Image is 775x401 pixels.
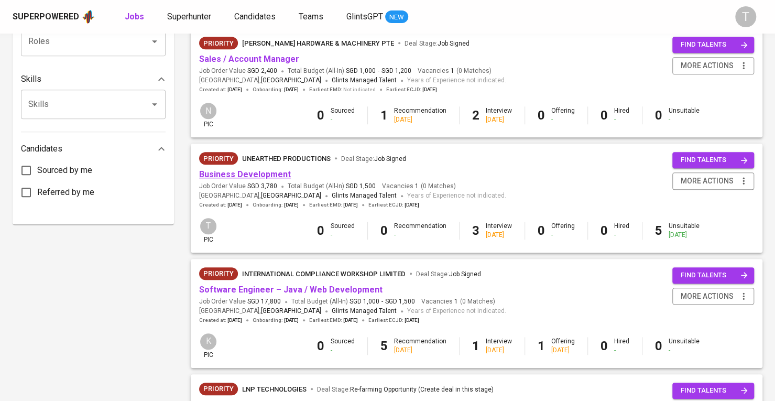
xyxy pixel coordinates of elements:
[299,12,323,21] span: Teams
[394,337,446,355] div: Recommendation
[385,297,415,306] span: SGD 1,500
[413,182,419,191] span: 1
[601,223,608,238] b: 0
[199,37,238,49] div: New Job received from Demand Team
[486,222,512,240] div: Interview
[147,97,162,112] button: Open
[672,383,754,399] button: find talents
[199,267,238,280] div: New Job received from Demand Team
[614,337,629,355] div: Hired
[486,346,512,355] div: [DATE]
[21,69,166,90] div: Skills
[601,339,608,353] b: 0
[472,108,479,123] b: 2
[199,332,217,360] div: pic
[332,77,397,84] span: Glints Managed Talent
[346,12,383,21] span: GlintsGPT
[681,385,748,397] span: find talents
[288,182,376,191] span: Total Budget (All-In)
[350,386,494,393] span: Re-farming Opportunity (Create deal in this stage)
[368,201,419,209] span: Earliest ECJD :
[13,9,95,25] a: Superpoweredapp logo
[247,182,277,191] span: SGD 3,780
[614,222,629,240] div: Hired
[199,268,238,279] span: Priority
[472,223,479,238] b: 3
[422,86,437,93] span: [DATE]
[614,346,629,355] div: -
[669,346,700,355] div: -
[368,317,419,324] span: Earliest ECJD :
[242,39,394,47] span: [PERSON_NAME] Hardware & Machinery Pte
[551,346,575,355] div: [DATE]
[331,337,355,355] div: Sourced
[227,86,242,93] span: [DATE]
[199,217,217,244] div: pic
[486,115,512,124] div: [DATE]
[394,346,446,355] div: [DATE]
[199,191,321,201] span: [GEOGRAPHIC_DATA] ,
[21,73,41,85] p: Skills
[199,102,217,129] div: pic
[538,339,545,353] b: 1
[299,10,325,24] a: Teams
[380,108,388,123] b: 1
[199,182,277,191] span: Job Order Value
[374,155,406,162] span: Job Signed
[614,115,629,124] div: -
[655,339,662,353] b: 0
[669,222,700,240] div: Unsuitable
[669,106,700,124] div: Unsuitable
[614,231,629,240] div: -
[343,317,358,324] span: [DATE]
[672,152,754,168] button: find talents
[227,201,242,209] span: [DATE]
[381,67,411,75] span: SGD 1,200
[551,115,575,124] div: -
[453,297,458,306] span: 1
[486,231,512,240] div: [DATE]
[199,86,242,93] span: Created at :
[551,222,575,240] div: Offering
[449,67,454,75] span: 1
[380,223,388,238] b: 0
[681,290,734,303] span: more actions
[242,385,307,393] span: LNP Technologies
[472,339,479,353] b: 1
[421,297,495,306] span: Vacancies ( 0 Matches )
[407,306,506,317] span: Years of Experience not indicated.
[346,182,376,191] span: SGD 1,500
[669,231,700,240] div: [DATE]
[681,59,734,72] span: more actions
[346,10,408,24] a: GlintsGPT NEW
[199,285,383,295] a: Software Engineer – Java / Web Development
[672,267,754,284] button: find talents
[382,182,456,191] span: Vacancies ( 0 Matches )
[394,115,446,124] div: [DATE]
[199,154,238,164] span: Priority
[449,270,481,278] span: Job Signed
[669,115,700,124] div: -
[346,67,376,75] span: SGD 1,000
[21,143,62,155] p: Candidates
[199,217,217,235] div: T
[167,12,211,21] span: Superhunter
[551,231,575,240] div: -
[669,337,700,355] div: Unsuitable
[438,40,470,47] span: Job Signed
[343,86,376,93] span: Not indicated
[380,339,388,353] b: 5
[672,57,754,74] button: more actions
[199,317,242,324] span: Created at :
[288,67,411,75] span: Total Budget (All-In)
[317,339,324,353] b: 0
[655,108,662,123] b: 0
[672,288,754,305] button: more actions
[81,9,95,25] img: app logo
[199,169,291,179] a: Business Development
[13,11,79,23] div: Superpowered
[672,37,754,53] button: find talents
[199,297,281,306] span: Job Order Value
[284,317,299,324] span: [DATE]
[317,386,494,393] span: Deal Stage :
